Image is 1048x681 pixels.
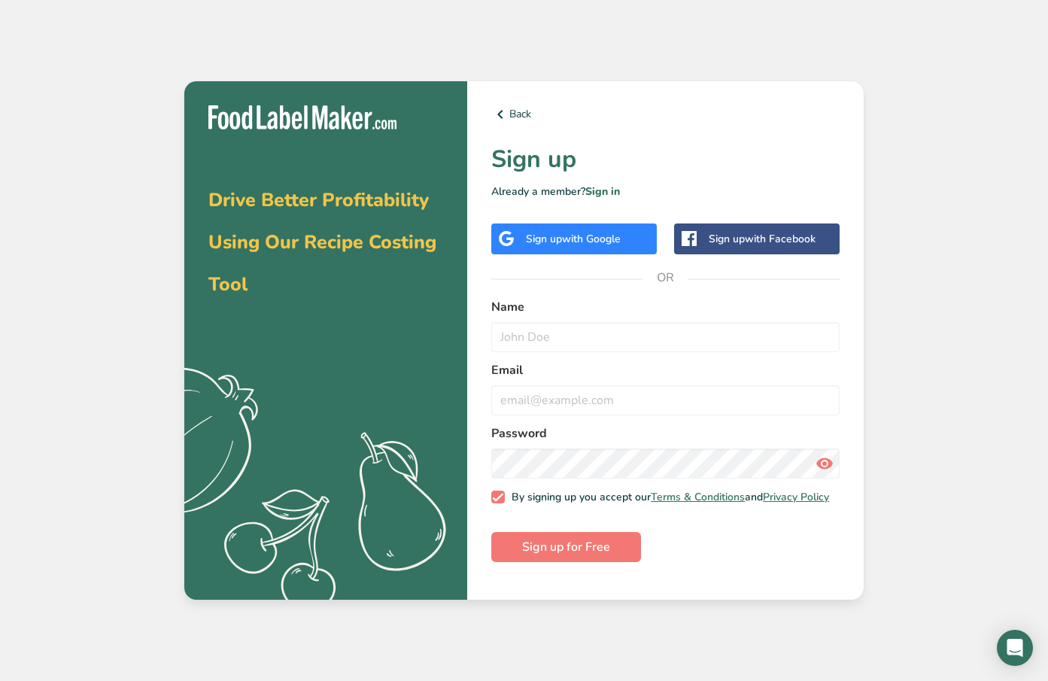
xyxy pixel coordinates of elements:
div: Sign up [526,231,621,247]
span: Sign up for Free [522,538,610,556]
span: with Facebook [745,232,816,246]
a: Back [491,105,840,123]
a: Privacy Policy [763,490,829,504]
input: John Doe [491,322,840,352]
img: Food Label Maker [208,105,396,130]
div: Sign up [709,231,816,247]
span: OR [643,255,688,300]
span: By signing up you accept our and [505,491,830,504]
span: with Google [562,232,621,246]
label: Email [491,361,840,379]
input: email@example.com [491,385,840,415]
h1: Sign up [491,141,840,178]
span: Drive Better Profitability Using Our Recipe Costing Tool [208,187,436,297]
a: Sign in [585,184,620,199]
label: Name [491,298,840,316]
label: Password [491,424,840,442]
a: Terms & Conditions [651,490,745,504]
p: Already a member? [491,184,840,199]
button: Sign up for Free [491,532,641,562]
div: Open Intercom Messenger [997,630,1033,666]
